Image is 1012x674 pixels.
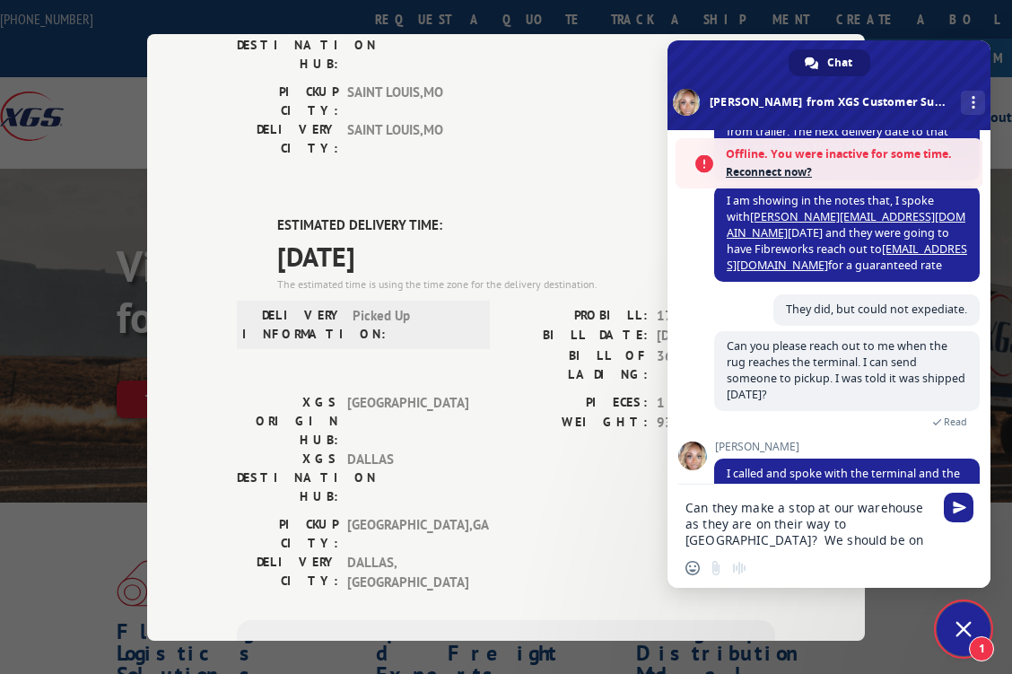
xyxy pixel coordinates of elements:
[506,392,648,413] label: PIECES:
[944,416,967,428] span: Read
[657,413,775,433] span: 93
[937,602,990,656] div: Close chat
[347,17,468,74] span: SAINT LOUIS
[726,163,973,181] span: Reconnect now?
[969,636,994,661] span: 1
[347,392,468,449] span: [GEOGRAPHIC_DATA]
[727,193,967,273] span: I am showing in the notes that, I spoke with [DATE] and they were going to have Fibreworks reach ...
[277,235,775,276] span: [DATE]
[506,413,648,433] label: WEIGHT:
[347,552,468,592] span: DALLAS , [GEOGRAPHIC_DATA]
[726,145,973,163] span: Offline. You were inactive for some time.
[727,241,967,273] a: [EMAIL_ADDRESS][DOMAIN_NAME]
[242,305,344,343] label: DELIVERY INFORMATION:
[657,392,775,413] span: 1
[353,305,474,343] span: Picked Up
[347,120,468,158] span: SAINT LOUIS , MO
[237,392,338,449] label: XGS ORIGIN HUB:
[506,326,648,346] label: BILL DATE:
[506,305,648,326] label: PROBILL:
[237,514,338,552] label: PICKUP CITY:
[685,500,933,548] textarea: Compose your message...
[657,346,775,383] span: 363784
[657,326,775,346] span: [DATE]
[347,83,468,120] span: SAINT LOUIS , MO
[789,49,870,76] div: Chat
[727,338,965,402] span: Can you please reach out to me when the rug reaches the terminal. I can send someone to pickup. I...
[237,83,338,120] label: PICKUP CITY:
[277,276,775,292] div: The estimated time is using the time zone for the delivery destination.
[944,493,973,522] span: Send
[827,49,852,76] span: Chat
[237,120,338,158] label: DELIVERY CITY:
[727,466,960,530] span: I called and spoke with the terminal and the clerk advised that they can work on getting this del...
[237,17,338,74] label: XGS DESTINATION HUB:
[277,215,775,236] label: ESTIMATED DELIVERY TIME:
[714,441,980,453] span: [PERSON_NAME]
[506,346,648,383] label: BILL OF LADING:
[727,209,965,241] a: [PERSON_NAME][EMAIL_ADDRESS][DOMAIN_NAME]
[961,91,985,115] div: More channels
[786,302,967,317] span: They did, but could not expediate.
[347,514,468,552] span: [GEOGRAPHIC_DATA] , GA
[657,305,775,326] span: 17702814
[685,561,700,575] span: Insert an emoji
[347,449,468,505] span: DALLAS
[237,449,338,505] label: XGS DESTINATION HUB:
[237,552,338,592] label: DELIVERY CITY:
